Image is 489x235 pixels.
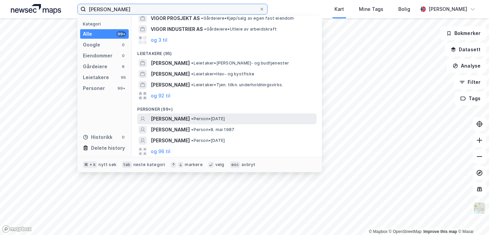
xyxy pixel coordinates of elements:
div: 6 [121,64,126,69]
span: Leietaker • [PERSON_NAME]- og budtjenester [191,60,289,66]
div: Kategori [83,21,129,26]
span: VIGOR INDUSTRIER AS [151,25,203,33]
span: Person • 8. mai 1987 [191,127,234,132]
div: velg [215,162,224,167]
span: VIGOR PROSJEKT AS [151,14,200,22]
div: esc [230,161,240,168]
div: ⌘ + k [83,161,97,168]
span: • [191,116,193,121]
div: Alle [83,30,92,38]
span: Leietaker • Tjen. tilkn. underholdningsvirks. [191,82,283,88]
span: • [191,71,193,76]
div: 99+ [116,86,126,91]
div: nytt søk [98,162,116,167]
div: Eiendommer [83,52,112,60]
span: [PERSON_NAME] [151,137,190,145]
div: Personer [83,84,105,92]
div: Kart [334,5,344,13]
div: 95 [121,75,126,80]
div: Google [83,41,100,49]
div: 0 [121,53,126,58]
div: Kontrollprogram for chat [455,202,489,235]
span: Leietaker • Hav- og kystfiske [191,71,254,77]
div: Mine Tags [359,5,383,13]
div: Leietakere (95) [132,46,322,58]
span: • [204,26,206,32]
span: Person • [DATE] [191,138,225,143]
span: • [191,82,193,87]
span: [PERSON_NAME] [151,70,190,78]
span: • [191,127,193,132]
div: 0 [121,42,126,48]
div: [PERSON_NAME] [429,5,467,13]
div: Bolig [398,5,410,13]
div: 0 [121,134,126,140]
button: og 3 til [151,36,167,44]
img: Z [473,202,486,215]
div: 99+ [116,31,126,37]
button: og 92 til [151,92,170,100]
div: Delete history [91,144,125,152]
div: Historikk [83,133,112,141]
span: • [191,60,193,66]
span: [PERSON_NAME] [151,81,190,89]
div: neste kategori [133,162,165,167]
input: Søk på adresse, matrikkel, gårdeiere, leietakere eller personer [86,4,259,14]
a: Improve this map [423,229,457,234]
span: Gårdeiere • Kjøp/salg av egen fast eiendom [201,16,294,21]
button: Filter [454,75,486,89]
div: Personer (99+) [132,101,322,113]
span: [PERSON_NAME] [151,115,190,123]
span: Gårdeiere • Utleie av arbeidskraft [204,26,277,32]
div: tab [122,161,132,168]
img: logo.a4113a55bc3d86da70a041830d287a7e.svg [11,4,61,14]
a: Mapbox [369,229,387,234]
span: [PERSON_NAME] [151,126,190,134]
span: • [191,138,193,143]
button: Analyse [447,59,486,73]
button: og 96 til [151,147,170,156]
a: Mapbox homepage [2,225,32,233]
button: Datasett [445,43,486,56]
a: OpenStreetMap [389,229,422,234]
span: [PERSON_NAME] [151,59,190,67]
iframe: Chat Widget [455,202,489,235]
div: Leietakere [83,73,109,82]
span: • [201,16,203,21]
button: Tags [455,92,486,105]
span: Person • [DATE] [191,116,225,122]
div: Gårdeiere [83,62,107,71]
button: Bokmerker [440,26,486,40]
div: markere [185,162,202,167]
div: avbryt [241,162,255,167]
